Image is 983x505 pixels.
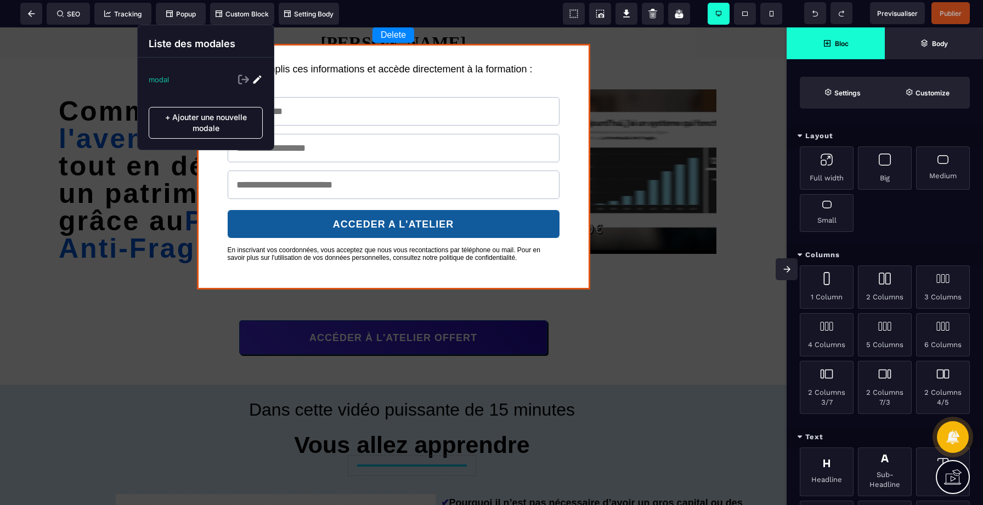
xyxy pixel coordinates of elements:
[858,313,912,356] div: 5 Columns
[284,10,334,18] span: Setting Body
[787,126,983,146] div: Layout
[835,39,849,48] strong: Bloc
[166,10,196,18] span: Popup
[800,77,885,109] span: Settings
[940,9,962,18] span: Publier
[885,27,983,59] span: Open Layer Manager
[858,265,912,309] div: 2 Columns
[834,89,861,97] strong: Settings
[916,361,970,414] div: 2 Columns 4/5
[932,39,948,48] strong: Body
[787,245,983,265] div: Columns
[916,265,970,309] div: 3 Columns
[916,89,950,97] strong: Customize
[149,36,263,52] p: Liste des modales
[916,313,970,356] div: 6 Columns
[589,3,611,25] span: Screenshot
[104,10,142,18] span: Tracking
[800,361,854,414] div: 2 Columns 3/7
[228,216,560,234] text: En inscrivant vos coordonnées, vous acceptez que nous vous recontactions par téléphone ou mail. P...
[885,77,970,109] span: Open Style Manager
[800,313,854,356] div: 4 Columns
[252,74,263,85] img: Edit Icon
[238,74,249,85] img: Exit Icon
[228,183,560,211] button: ACCEDER A L'ATELIER
[877,9,918,18] span: Previsualiser
[800,447,854,496] div: Headline
[800,194,854,232] div: Small
[916,447,970,496] div: Text
[800,146,854,190] div: Full width
[858,361,912,414] div: 2 Columns 7/3
[870,2,925,24] span: Preview
[858,447,912,496] div: Sub-Headline
[787,27,885,59] span: Open Blocks
[57,10,80,18] span: SEO
[149,75,169,84] p: modal
[149,107,263,139] p: + Ajouter une nouvelle modale
[563,3,585,25] span: View components
[800,265,854,309] div: 1 Column
[787,427,983,447] div: Text
[916,146,970,190] div: Medium
[565,20,587,44] a: Close
[208,33,579,50] text: Remplis ces informations et accède directement à la formation :
[858,146,912,190] div: Big
[216,10,269,18] span: Custom Block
